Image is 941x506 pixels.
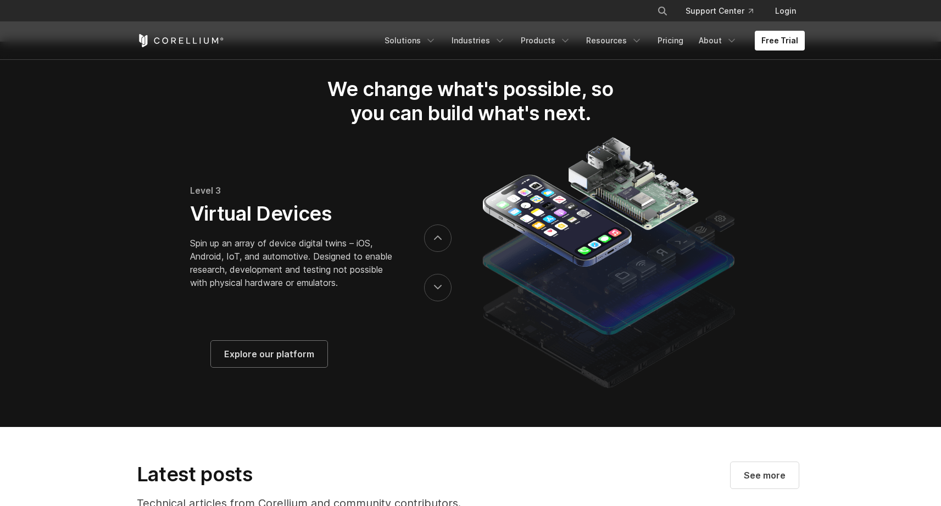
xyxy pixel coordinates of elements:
a: About [692,31,744,50]
p: Spin up an array of device digital twins – iOS, Android, IoT, and automotive. Designed to enable ... [190,237,402,289]
h6: Level 3 [190,184,402,197]
a: Visit our blog [731,462,799,488]
span: Explore our platform [224,347,314,361]
a: Login [766,1,805,21]
h3: Virtual Devices [190,201,402,226]
a: Resources [580,31,649,50]
div: Navigation Menu [644,1,805,21]
a: Products [514,31,577,50]
a: Corellium Home [137,34,224,47]
a: Support Center [677,1,762,21]
a: Pricing [651,31,690,50]
img: Corellium_Platform_RPI_L3_470 [477,134,739,392]
a: Solutions [378,31,443,50]
span: See more [744,469,786,482]
a: Free Trial [755,31,805,50]
a: Explore our platform [211,341,327,367]
button: next [424,224,452,252]
button: previous [424,274,452,301]
div: Navigation Menu [378,31,805,50]
h2: Latest posts [137,462,511,486]
h2: We change what's possible, so you can build what's next. [309,77,632,126]
a: Industries [445,31,512,50]
button: Search [653,1,672,21]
